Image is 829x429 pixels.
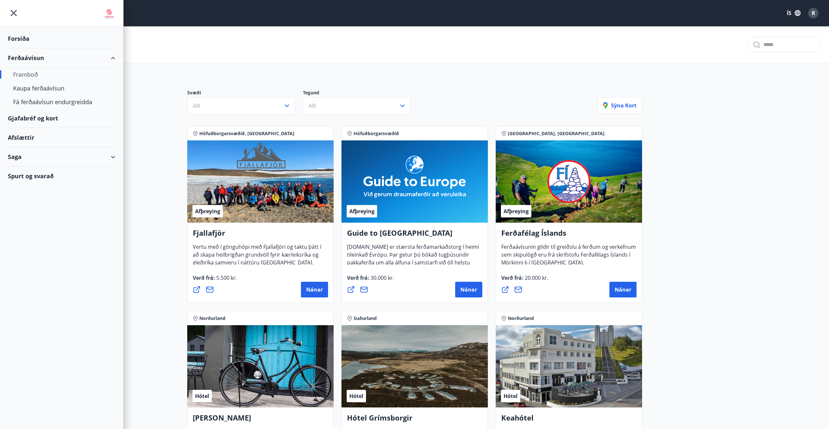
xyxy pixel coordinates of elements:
[508,130,605,137] span: [GEOGRAPHIC_DATA], [GEOGRAPHIC_DATA]
[783,7,804,19] button: ÍS
[369,274,394,281] span: 30.000 kr.
[501,274,548,287] span: Verð frá :
[8,147,115,167] div: Saga
[501,243,636,271] span: Ferðaávísunin gildir til greiðslu á ferðum og verkefnum sem skipulögð eru frá skrifstofu Ferðafél...
[13,95,110,109] div: Fá ferðaávísun endurgreidda
[8,29,115,48] div: Forsíða
[187,97,295,114] button: Allt
[603,102,637,109] p: Sýna kort
[8,109,115,128] div: Gjafabréf og kort
[504,392,518,400] span: Hótel
[303,89,419,97] p: Tegund
[8,7,20,19] button: menu
[195,208,220,215] span: Afþreying
[103,7,115,20] img: union_logo
[347,228,482,243] h4: Guide to [GEOGRAPHIC_DATA]
[460,286,477,293] span: Nánar
[193,413,328,428] h4: [PERSON_NAME]
[215,274,237,281] span: 5.500 kr.
[609,282,637,297] button: Nánar
[347,243,479,287] span: [DOMAIN_NAME] er stærsta ferðamarkaðstorg í heimi tileinkað Evrópu. Þar getur þú bókað tugþúsundi...
[8,128,115,147] div: Afslættir
[455,282,482,297] button: Nánar
[308,102,316,109] span: Allt
[523,274,548,281] span: 20.000 kr.
[508,315,534,322] span: Norðurland
[195,392,209,400] span: Hótel
[501,228,637,243] h4: Ferðafélag Íslands
[193,274,237,287] span: Verð frá :
[8,48,115,68] div: Ferðaávísun
[615,286,631,293] span: Nánar
[501,413,637,428] h4: Keahótel
[347,274,394,287] span: Verð frá :
[812,9,815,17] span: R
[504,208,529,215] span: Afþreying
[805,5,821,21] button: R
[199,130,294,137] span: Höfuðborgarsvæðið, [GEOGRAPHIC_DATA]
[301,282,328,297] button: Nánar
[354,130,399,137] span: Höfuðborgarsvæðið
[193,228,328,243] h4: Fjallafjör
[13,81,110,95] div: Kaupa ferðaávísun
[349,392,363,400] span: Hótel
[349,208,374,215] span: Afþreying
[13,68,110,81] div: Framboð
[8,167,115,185] div: Spurt og svarað
[598,97,642,114] button: Sýna kort
[303,97,411,114] button: Allt
[193,102,201,109] span: Allt
[347,413,482,428] h4: Hótel Grímsborgir
[199,315,225,322] span: Norðurland
[193,243,321,271] span: Vertu með í gönguhópi með Fjallafjöri og taktu þátt í að skapa heilbrigðan grundvöll fyrir kærlei...
[306,286,323,293] span: Nánar
[187,89,303,97] p: Svæði
[354,315,377,322] span: Suðurland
